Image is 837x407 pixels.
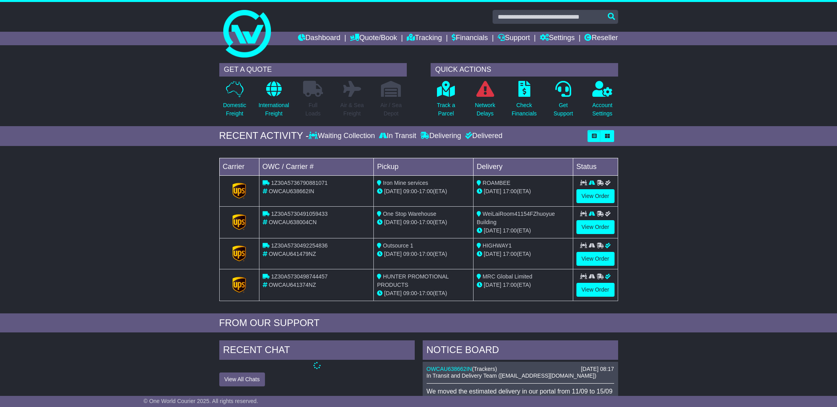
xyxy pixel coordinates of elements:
[271,273,327,280] span: 1Z30A5730498744457
[484,251,501,257] span: [DATE]
[340,101,364,118] p: Air & Sea Freight
[377,187,470,196] div: - (ETA)
[477,187,570,196] div: (ETA)
[219,372,265,386] button: View All Chats
[553,81,573,122] a: GetSupport
[381,101,402,118] p: Air / Sea Depot
[475,101,495,118] p: Network Delays
[484,188,501,194] span: [DATE]
[427,366,472,372] a: OWCAU638662IN
[259,158,374,175] td: OWC / Carrier #
[350,32,397,45] a: Quote/Book
[219,340,415,362] div: RECENT CHAT
[374,158,474,175] td: Pickup
[222,81,246,122] a: DomesticFreight
[584,32,618,45] a: Reseller
[377,250,470,258] div: - (ETA)
[383,180,428,186] span: Iron Mine services
[576,283,615,297] a: View Order
[269,188,314,194] span: OWCAU638662IN
[483,180,510,186] span: ROAMBEE
[219,158,259,175] td: Carrier
[592,101,613,118] p: Account Settings
[503,227,517,234] span: 17:00
[232,277,246,293] img: GetCarrierServiceLogo
[474,366,495,372] span: Trackers
[498,32,530,45] a: Support
[483,242,512,249] span: HIGHWAY1
[377,289,470,298] div: - (ETA)
[477,227,570,235] div: (ETA)
[383,211,436,217] span: One Stop Warehouse
[484,282,501,288] span: [DATE]
[427,388,614,403] p: We moved the estimated delivery in our portal from 11/09 to 15/09 while waiting response from the...
[474,81,495,122] a: NetworkDelays
[503,251,517,257] span: 17:00
[419,290,433,296] span: 17:00
[407,32,442,45] a: Tracking
[419,188,433,194] span: 17:00
[576,252,615,266] a: View Order
[271,180,327,186] span: 1Z30A5736790881071
[384,251,402,257] span: [DATE]
[219,130,309,142] div: RECENT ACTIVITY -
[403,251,417,257] span: 09:00
[419,251,433,257] span: 17:00
[576,189,615,203] a: View Order
[232,214,246,230] img: GetCarrierServiceLogo
[437,81,456,122] a: Track aParcel
[484,227,501,234] span: [DATE]
[427,366,614,372] div: ( )
[576,220,615,234] a: View Order
[477,281,570,289] div: (ETA)
[403,219,417,225] span: 09:00
[477,211,555,225] span: WeiLaiRoom41154FZhuoyue Building
[377,132,418,140] div: In Transit
[143,398,258,404] span: © One World Courier 2025. All rights reserved.
[383,242,413,249] span: Outsource 1
[377,273,448,288] span: HUNTER PROMOTIONAL PRODUCTS
[258,81,290,122] a: InternationalFreight
[418,132,463,140] div: Delivering
[403,290,417,296] span: 09:00
[269,282,316,288] span: OWCAU641374NZ
[303,101,323,118] p: Full Loads
[503,282,517,288] span: 17:00
[423,340,618,362] div: NOTICE BOARD
[232,183,246,199] img: GetCarrierServiceLogo
[503,188,517,194] span: 17:00
[431,63,618,77] div: QUICK ACTIONS
[219,63,407,77] div: GET A QUOTE
[384,219,402,225] span: [DATE]
[298,32,340,45] a: Dashboard
[452,32,488,45] a: Financials
[511,81,537,122] a: CheckFinancials
[259,101,289,118] p: International Freight
[581,366,614,372] div: [DATE] 08:17
[573,158,618,175] td: Status
[553,101,573,118] p: Get Support
[223,101,246,118] p: Domestic Freight
[403,188,417,194] span: 09:00
[384,290,402,296] span: [DATE]
[463,132,503,140] div: Delivered
[437,101,455,118] p: Track a Parcel
[219,317,618,329] div: FROM OUR SUPPORT
[427,372,597,379] span: In Transit and Delivery Team ([EMAIL_ADDRESS][DOMAIN_NAME])
[540,32,575,45] a: Settings
[483,273,532,280] span: MRC Global Limited
[419,219,433,225] span: 17:00
[309,132,377,140] div: Waiting Collection
[384,188,402,194] span: [DATE]
[269,219,317,225] span: OWCAU638004CN
[269,251,316,257] span: OWCAU641479NZ
[512,101,537,118] p: Check Financials
[473,158,573,175] td: Delivery
[271,242,327,249] span: 1Z30A5730492254836
[271,211,327,217] span: 1Z30A5730491059433
[592,81,613,122] a: AccountSettings
[477,250,570,258] div: (ETA)
[232,246,246,261] img: GetCarrierServiceLogo
[377,218,470,227] div: - (ETA)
